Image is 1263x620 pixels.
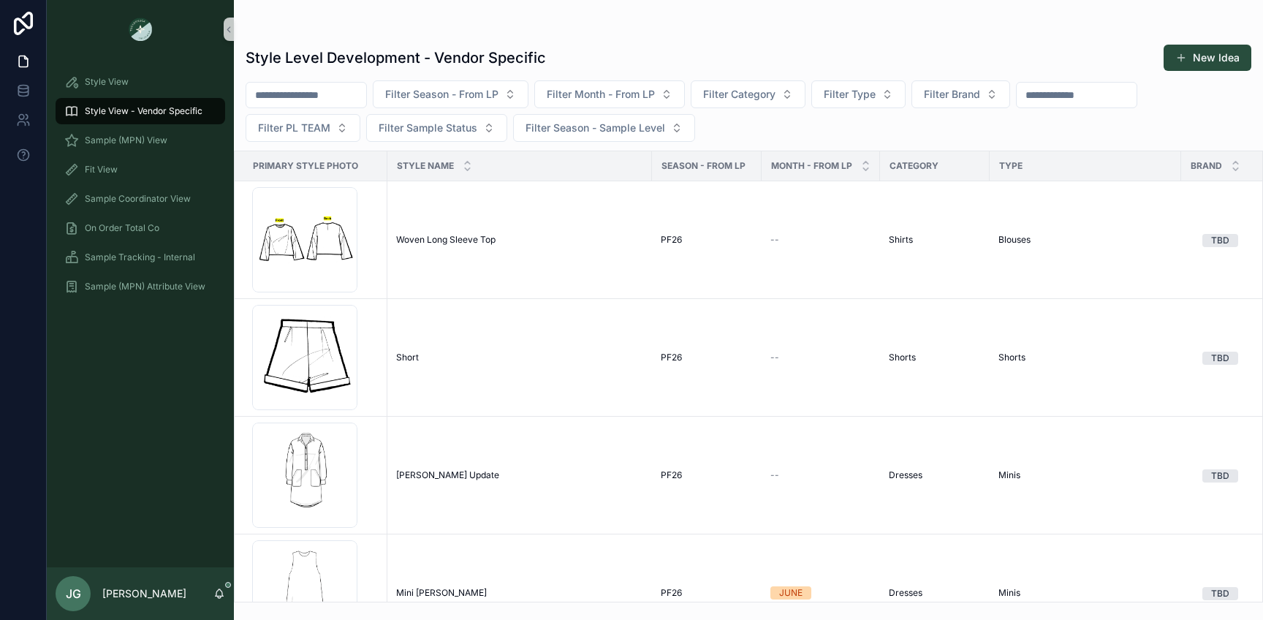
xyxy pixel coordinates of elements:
span: PF26 [661,352,682,363]
span: Category [890,160,938,172]
span: JG [66,585,81,602]
span: Sample Tracking - Internal [85,252,195,263]
a: PF26 [661,352,753,363]
button: Select Button [373,80,528,108]
div: TBD [1211,587,1229,600]
span: Type [999,160,1023,172]
a: Mini [PERSON_NAME] [396,587,643,599]
span: Woven Long Sleeve Top [396,234,496,246]
button: Select Button [911,80,1010,108]
button: Select Button [366,114,507,142]
span: Sample (MPN) View [85,135,167,146]
a: Sample (MPN) Attribute View [56,273,225,300]
span: PF26 [661,587,682,599]
span: Style View [85,76,129,88]
span: PF26 [661,234,682,246]
span: Sample Coordinator View [85,193,191,205]
div: TBD [1211,234,1229,247]
span: Season - From LP [661,160,746,172]
span: Mini [PERSON_NAME] [396,587,487,599]
button: New Idea [1164,45,1251,71]
a: On Order Total Co [56,215,225,241]
span: Dresses [889,587,922,599]
span: Style Name [397,160,454,172]
span: Filter Sample Status [379,121,477,135]
img: App logo [129,18,152,41]
a: Sample (MPN) View [56,127,225,154]
span: Filter PL TEAM [258,121,330,135]
a: Shorts [889,352,981,363]
span: -- [770,352,779,363]
span: Shorts [998,352,1025,363]
span: Minis [998,469,1020,481]
button: Select Button [811,80,906,108]
a: Shorts [998,352,1172,363]
span: Brand [1191,160,1222,172]
span: Filter Brand [924,87,980,102]
a: -- [770,469,871,481]
a: Short [396,352,643,363]
a: Fit View [56,156,225,183]
a: Shirts [889,234,981,246]
a: PF26 [661,587,753,599]
span: Filter Season - Sample Level [526,121,665,135]
button: Select Button [513,114,695,142]
span: Fit View [85,164,118,175]
span: Sample (MPN) Attribute View [85,281,205,292]
span: On Order Total Co [85,222,159,234]
button: Select Button [246,114,360,142]
span: Filter Season - From LP [385,87,498,102]
a: Minis [998,469,1172,481]
span: Blouses [998,234,1031,246]
span: Style View - Vendor Specific [85,105,202,117]
a: Dresses [889,469,981,481]
div: scrollable content [47,58,234,319]
a: [PERSON_NAME] Update [396,469,643,481]
a: PF26 [661,234,753,246]
a: Woven Long Sleeve Top [396,234,643,246]
a: Blouses [998,234,1172,246]
a: JUNE [770,586,871,600]
a: -- [770,352,871,363]
a: Dresses [889,587,981,599]
span: [PERSON_NAME] Update [396,469,499,481]
span: Filter Month - From LP [547,87,655,102]
h1: Style Level Development - Vendor Specific [246,48,546,68]
span: PF26 [661,469,682,481]
p: [PERSON_NAME] [102,586,186,601]
div: TBD [1211,469,1229,483]
span: -- [770,234,779,246]
a: PF26 [661,469,753,481]
span: Month - From LP [771,160,852,172]
a: Sample Coordinator View [56,186,225,212]
a: Minis [998,587,1172,599]
a: -- [770,234,871,246]
div: JUNE [779,586,803,600]
span: Filter Category [703,87,775,102]
span: Shorts [889,352,916,363]
span: Minis [998,587,1020,599]
button: Select Button [691,80,805,108]
span: Short [396,352,419,363]
a: Sample Tracking - Internal [56,244,225,271]
button: Select Button [534,80,685,108]
span: -- [770,469,779,481]
span: Primary Style Photo [253,160,358,172]
span: Filter Type [824,87,876,102]
a: Style View - Vendor Specific [56,98,225,124]
span: Dresses [889,469,922,481]
a: Style View [56,69,225,95]
span: Shirts [889,234,913,246]
div: TBD [1211,352,1229,365]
